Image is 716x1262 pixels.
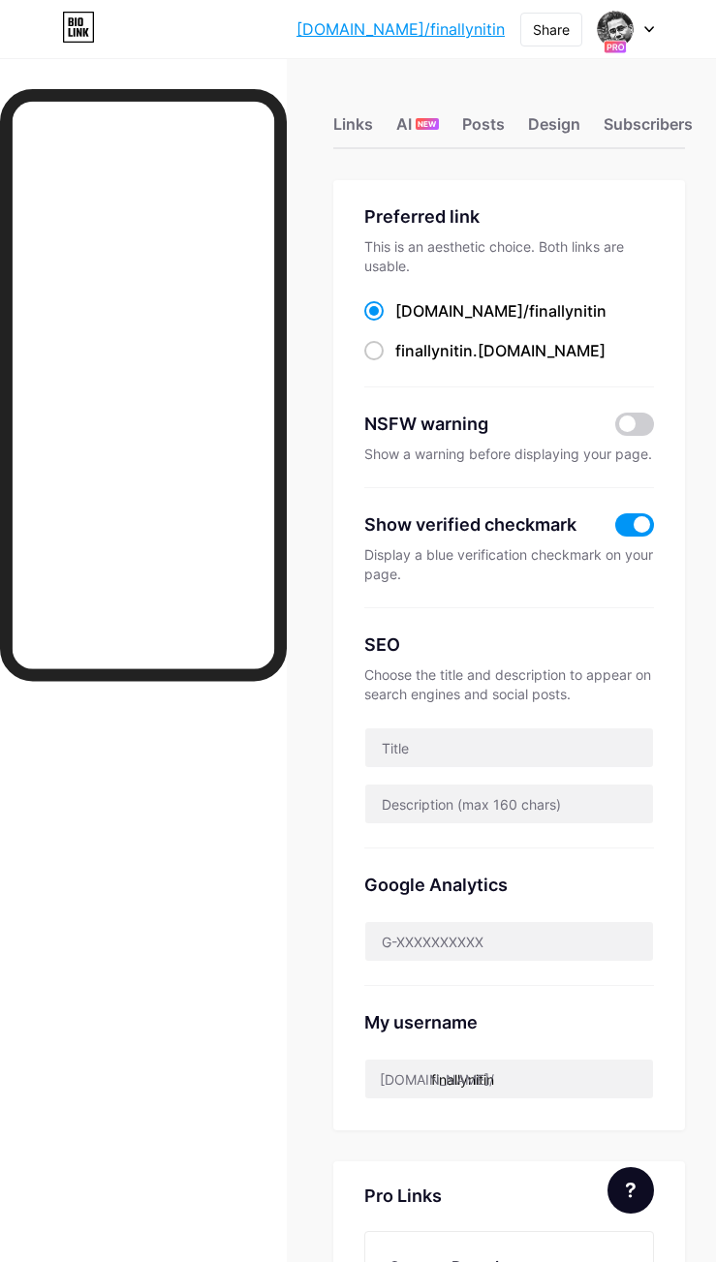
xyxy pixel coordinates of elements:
[364,445,654,464] div: Show a warning before displaying your page.
[528,112,580,147] div: Design
[364,203,654,230] div: Preferred link
[395,299,607,323] div: [DOMAIN_NAME]/
[529,301,607,321] span: finallynitin
[364,237,654,276] div: This is an aesthetic choice. Both links are usable.
[597,11,634,47] img: finallynitin
[365,1060,653,1098] input: username
[364,872,654,898] div: Google Analytics
[296,17,505,41] a: [DOMAIN_NAME]/finallynitin
[364,1009,654,1035] div: My username
[364,511,576,538] div: Show verified checkmark
[533,19,570,40] div: Share
[364,665,654,704] div: Choose the title and description to appear on search engines and social posts.
[395,341,473,360] span: finallynitin
[396,112,439,147] div: AI
[395,339,606,362] div: .[DOMAIN_NAME]
[418,118,436,130] span: NEW
[364,631,654,658] div: SEO
[364,411,592,437] div: NSFW warning
[365,728,653,767] input: Title
[380,1069,494,1090] div: [DOMAIN_NAME]/
[364,1185,442,1208] div: Pro Links
[604,112,693,147] div: Subscribers
[365,785,653,823] input: Description (max 160 chars)
[333,112,373,147] div: Links
[462,112,505,147] div: Posts
[365,922,653,961] input: G-XXXXXXXXXX
[364,545,654,584] div: Display a blue verification checkmark on your page.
